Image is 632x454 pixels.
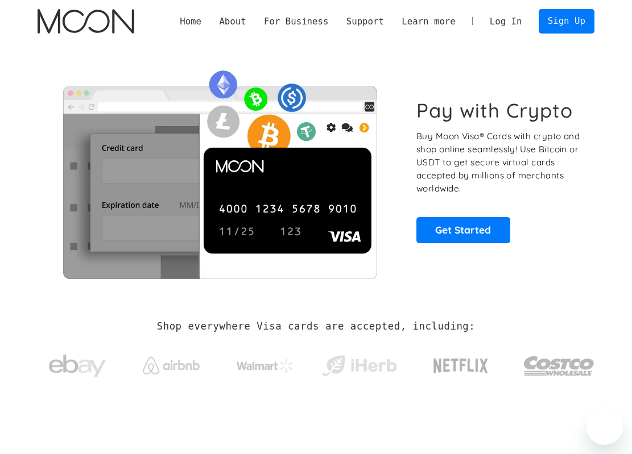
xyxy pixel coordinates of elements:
[38,337,117,390] a: ebay
[432,352,489,380] img: Netflix
[414,340,509,386] a: Netflix
[337,15,393,28] div: Support
[320,341,399,386] a: iHerb
[219,15,246,28] div: About
[132,345,211,380] a: Airbnb
[402,15,455,28] div: Learn more
[38,9,134,34] img: Moon Logo
[171,15,210,28] a: Home
[210,15,255,28] div: About
[237,359,294,373] img: Walmart
[38,9,134,34] a: home
[320,352,399,380] img: iHerb
[49,348,106,384] img: ebay
[481,10,531,33] a: Log In
[38,63,401,278] img: Moon Cards let you spend your crypto anywhere Visa is accepted.
[523,346,594,386] img: Costco
[586,409,623,445] iframe: Button to launch messaging window
[346,15,384,28] div: Support
[416,217,510,244] a: Get Started
[264,15,328,28] div: For Business
[226,348,305,378] a: Walmart
[393,15,465,28] div: Learn more
[539,9,594,33] a: Sign Up
[523,335,594,391] a: Costco
[255,15,337,28] div: For Business
[143,357,200,374] img: Airbnb
[157,320,476,332] h2: Shop everywhere Visa cards are accepted, including:
[416,99,573,123] h1: Pay with Crypto
[416,130,583,195] p: Buy Moon Visa® Cards with crypto and shop online seamlessly! Use Bitcoin or USDT to get secure vi...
